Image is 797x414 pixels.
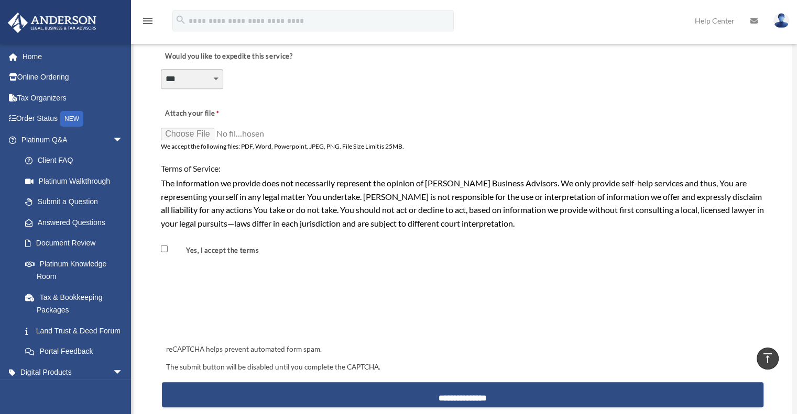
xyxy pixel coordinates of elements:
[7,129,139,150] a: Platinum Q&Aarrow_drop_down
[170,245,263,255] label: Yes, I accept the terms
[761,352,774,364] i: vertical_align_top
[15,287,139,320] a: Tax & Bookkeeping Packages
[163,282,322,322] iframe: reCAPTCHA
[162,361,763,374] div: The submit button will be disabled until you complete the CAPTCHA.
[15,233,134,254] a: Document Review
[113,362,134,383] span: arrow_drop_down
[15,341,139,362] a: Portal Feedback
[161,163,765,174] h4: Terms of Service:
[113,129,134,151] span: arrow_drop_down
[7,108,139,130] a: Order StatusNEW
[161,49,295,64] label: Would you like to expedite this service?
[7,46,139,67] a: Home
[161,176,765,230] div: The information we provide does not necessarily represent the opinion of [PERSON_NAME] Business A...
[5,13,100,33] img: Anderson Advisors Platinum Portal
[7,87,139,108] a: Tax Organizers
[15,320,139,341] a: Land Trust & Deed Forum
[175,14,187,26] i: search
[7,362,139,383] a: Digital Productsarrow_drop_down
[141,18,154,27] a: menu
[15,171,139,192] a: Platinum Walkthrough
[161,107,266,121] label: Attach your file
[7,67,139,88] a: Online Ordering
[60,111,83,127] div: NEW
[15,150,139,171] a: Client FAQ
[162,343,763,356] div: reCAPTCHA helps prevent automated form spam.
[15,192,139,212] a: Submit a Question
[757,348,779,370] a: vertical_align_top
[773,13,789,28] img: User Pic
[15,253,139,287] a: Platinum Knowledge Room
[161,142,404,150] span: We accept the following files: PDF, Word, Powerpoint, JPEG, PNG. File Size Limit is 25MB.
[15,212,139,233] a: Answered Questions
[141,15,154,27] i: menu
